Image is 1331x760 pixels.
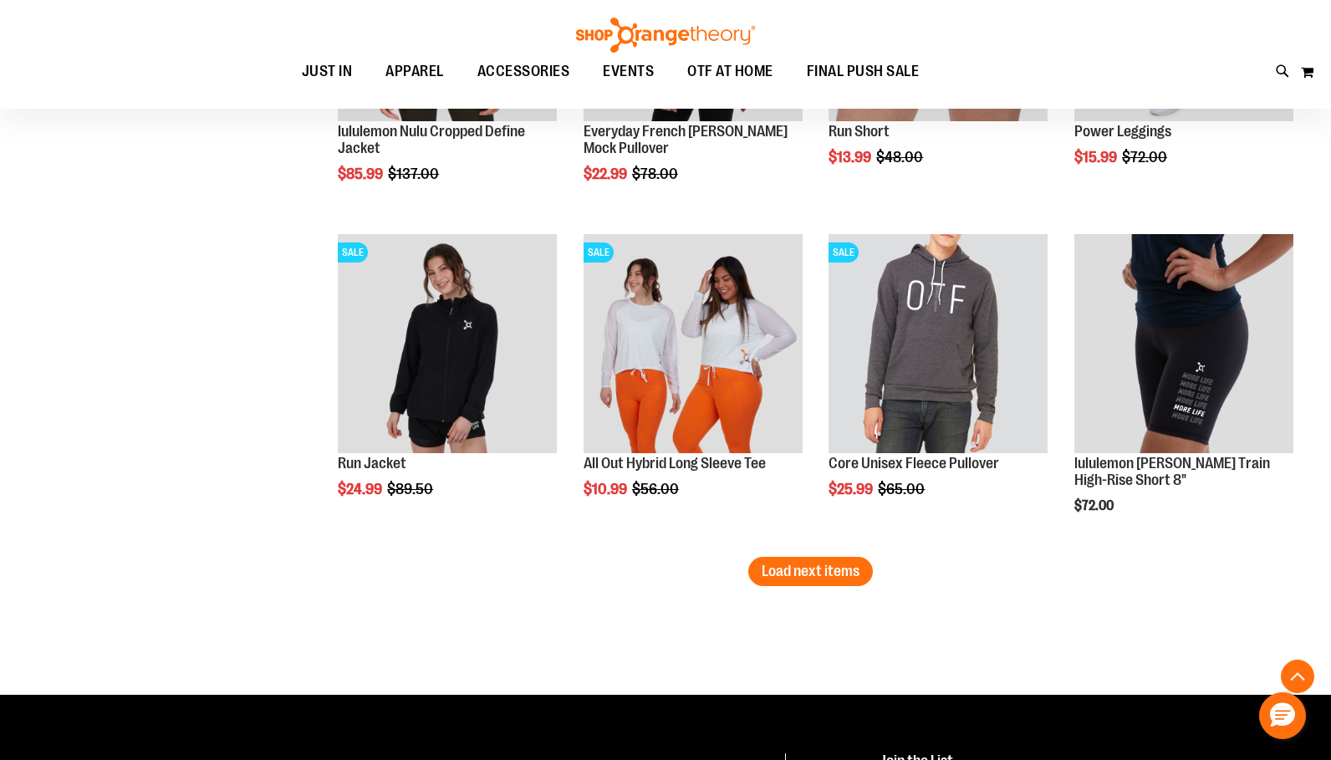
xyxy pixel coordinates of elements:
a: ACCESSORIES [461,53,587,91]
span: EVENTS [603,53,654,90]
span: $72.00 [1122,149,1170,166]
span: $78.00 [632,166,681,182]
span: FINAL PUSH SALE [807,53,920,90]
a: Product image for Run JacketSALE [338,234,557,456]
span: $72.00 [1074,498,1116,513]
button: Load next items [748,557,873,586]
div: product [329,226,565,540]
span: $85.99 [338,166,385,182]
span: SALE [338,242,368,263]
a: Core Unisex Fleece Pullover [829,455,999,472]
span: $15.99 [1074,149,1119,166]
a: FINAL PUSH SALE [790,53,936,91]
span: OTF AT HOME [687,53,773,90]
a: Power Leggings [1074,123,1171,140]
button: Back To Top [1281,660,1314,693]
img: Shop Orangetheory [574,18,757,53]
span: ACCESSORIES [477,53,570,90]
span: $13.99 [829,149,874,166]
span: $56.00 [632,481,681,497]
div: product [820,226,1056,540]
span: $25.99 [829,481,875,497]
a: Product image for All Out Hybrid Long Sleeve TeeSALE [584,234,803,456]
a: lululemon [PERSON_NAME] Train High-Rise Short 8" [1074,455,1270,488]
a: All Out Hybrid Long Sleeve Tee [584,455,766,472]
button: Hello, have a question? Let’s chat. [1259,692,1306,739]
div: product [1066,226,1302,556]
span: APPAREL [385,53,444,90]
span: SALE [829,242,859,263]
a: Run Jacket [338,455,406,472]
span: $22.99 [584,166,630,182]
img: Product image for All Out Hybrid Long Sleeve Tee [584,234,803,453]
a: OTF AT HOME [671,53,790,91]
img: Product image for Core Unisex Fleece Pullover [829,234,1048,453]
span: SALE [584,242,614,263]
a: Everyday French [PERSON_NAME] Mock Pullover [584,123,788,156]
div: product [575,226,811,540]
a: EVENTS [586,53,671,91]
span: $65.00 [878,481,927,497]
a: Run Short [829,123,890,140]
span: JUST IN [302,53,353,90]
img: Product image for Run Jacket [338,234,557,453]
a: JUST IN [285,53,370,91]
span: $137.00 [388,166,441,182]
span: $48.00 [876,149,926,166]
a: Product image for lululemon Wunder Train High-Rise Short 8" [1074,234,1293,456]
span: $10.99 [584,481,630,497]
span: $89.50 [387,481,436,497]
img: Product image for lululemon Wunder Train High-Rise Short 8" [1074,234,1293,453]
span: Load next items [762,563,859,579]
a: lululemon Nulu Cropped Define Jacket [338,123,525,156]
a: APPAREL [369,53,461,90]
span: $24.99 [338,481,385,497]
a: Product image for Core Unisex Fleece PulloverSALE [829,234,1048,456]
